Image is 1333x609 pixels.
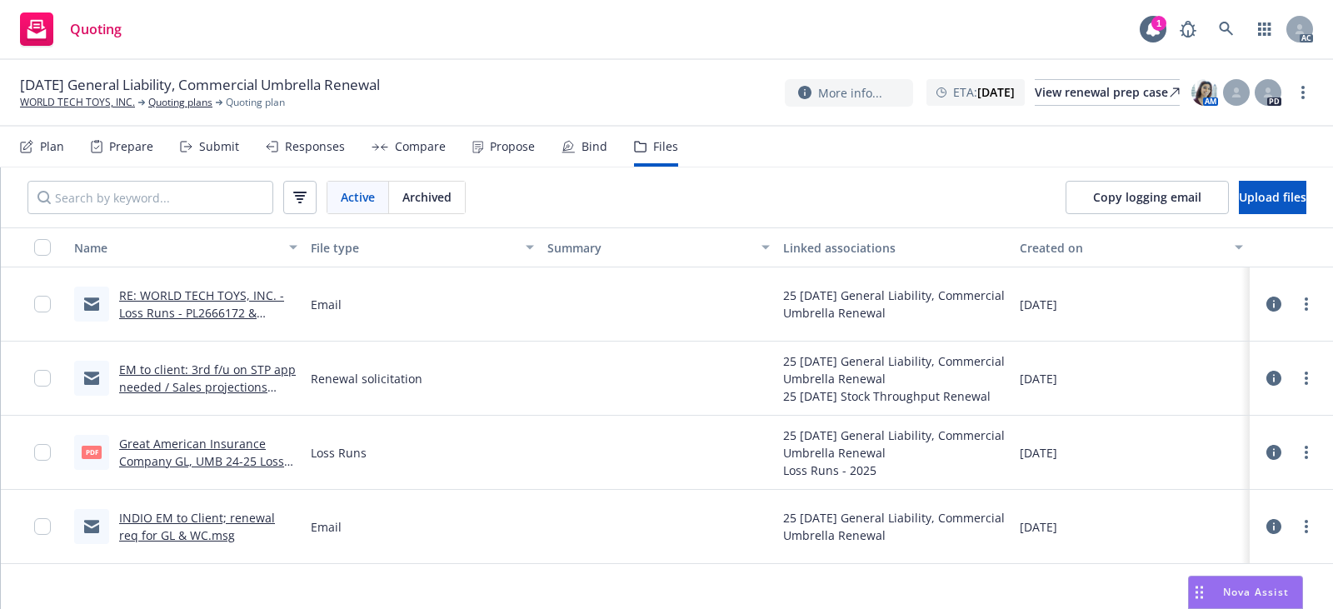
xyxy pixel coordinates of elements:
[1020,296,1057,313] span: [DATE]
[1189,577,1210,608] div: Drag to move
[1210,12,1243,46] a: Search
[818,84,882,102] span: More info...
[1296,517,1316,537] a: more
[785,79,913,107] button: More info...
[226,95,285,110] span: Quoting plan
[1151,16,1166,31] div: 1
[34,444,51,461] input: Toggle Row Selected
[119,362,296,412] a: EM to client: 3rd f/u on STP app needed / Sales projections (GL).msg
[109,140,153,153] div: Prepare
[311,518,342,536] span: Email
[547,239,752,257] div: Summary
[1248,12,1281,46] a: Switch app
[199,140,239,153] div: Submit
[783,387,1006,405] div: 25 [DATE] Stock Throughput Renewal
[341,188,375,206] span: Active
[119,287,284,338] a: RE: WORLD TECH TOYS, INC. - Loss Runs - PL2666172 & XS3289377
[67,227,304,267] button: Name
[541,227,777,267] button: Summary
[1188,576,1303,609] button: Nova Assist
[1223,585,1289,599] span: Nova Assist
[1093,189,1201,205] span: Copy logging email
[311,296,342,313] span: Email
[34,296,51,312] input: Toggle Row Selected
[82,446,102,458] span: pdf
[1293,82,1313,102] a: more
[311,239,516,257] div: File type
[119,436,284,487] a: Great American Insurance Company GL, UMB 24-25 Loss Runs - Valued [DATE].pdf
[20,95,135,110] a: WORLD TECH TOYS, INC.
[1035,80,1180,105] div: View renewal prep case
[34,518,51,535] input: Toggle Row Selected
[1013,227,1250,267] button: Created on
[953,83,1015,101] span: ETA :
[119,510,275,543] a: INDIO EM to Client; renewal req for GL & WC.msg
[1066,181,1229,214] button: Copy logging email
[1296,294,1316,314] a: more
[70,22,122,36] span: Quoting
[490,140,535,153] div: Propose
[783,427,1006,462] div: 25 [DATE] General Liability, Commercial Umbrella Renewal
[1239,181,1306,214] button: Upload files
[1296,442,1316,462] a: more
[402,188,452,206] span: Archived
[13,6,128,52] a: Quoting
[74,239,279,257] div: Name
[20,75,380,95] span: [DATE] General Liability, Commercial Umbrella Renewal
[395,140,446,153] div: Compare
[311,370,422,387] span: Renewal solicitation
[1020,518,1057,536] span: [DATE]
[783,352,1006,387] div: 25 [DATE] General Liability, Commercial Umbrella Renewal
[1239,189,1306,205] span: Upload files
[776,227,1013,267] button: Linked associations
[783,287,1006,322] div: 25 [DATE] General Liability, Commercial Umbrella Renewal
[582,140,607,153] div: Bind
[1191,79,1218,106] img: photo
[1020,444,1057,462] span: [DATE]
[34,370,51,387] input: Toggle Row Selected
[783,509,1006,544] div: 25 [DATE] General Liability, Commercial Umbrella Renewal
[40,140,64,153] div: Plan
[1296,368,1316,388] a: more
[783,462,1006,479] div: Loss Runs - 2025
[27,181,273,214] input: Search by keyword...
[1020,370,1057,387] span: [DATE]
[1035,79,1180,106] a: View renewal prep case
[1171,12,1205,46] a: Report a Bug
[783,239,1006,257] div: Linked associations
[977,84,1015,100] strong: [DATE]
[304,227,541,267] button: File type
[34,239,51,256] input: Select all
[285,140,345,153] div: Responses
[653,140,678,153] div: Files
[148,95,212,110] a: Quoting plans
[311,444,367,462] span: Loss Runs
[1020,239,1225,257] div: Created on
